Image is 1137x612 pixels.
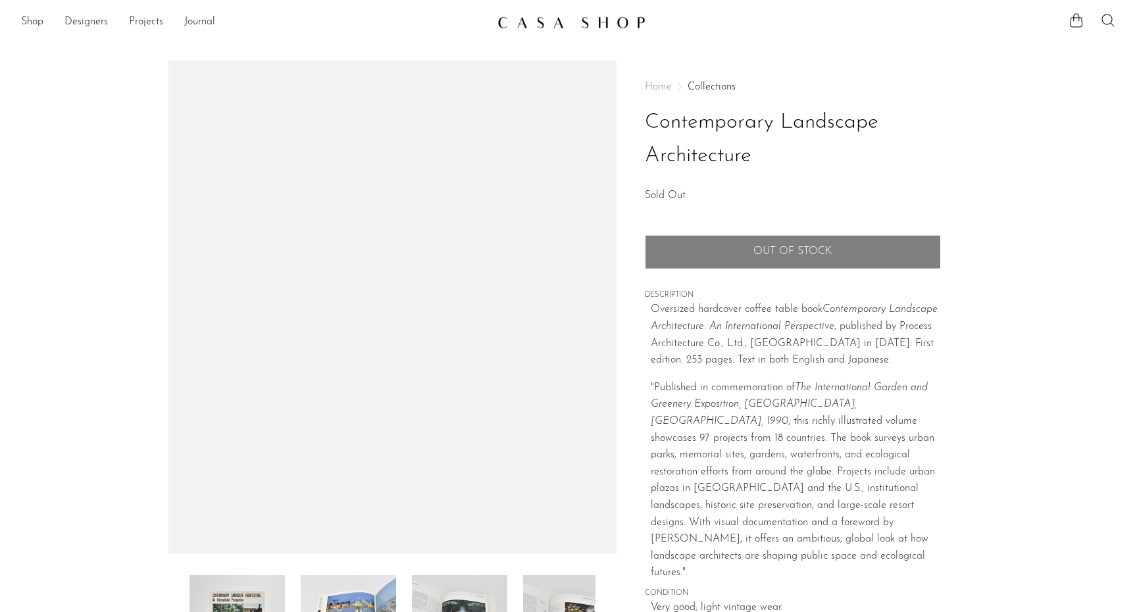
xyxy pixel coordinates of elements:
nav: Desktop navigation [21,11,487,34]
a: Shop [21,14,43,31]
p: Oversized hardcover coffee table book , published by Process Architecture Co., Ltd., [GEOGRAPHIC_... [651,301,941,369]
nav: Breadcrumbs [645,82,941,92]
h1: Contemporary Landscape Architecture [645,106,941,173]
ul: NEW HEADER MENU [21,11,487,34]
span: Sold Out [645,190,686,201]
span: CONDITION [645,588,941,599]
button: Add to cart [645,235,941,269]
a: Designers [64,14,108,31]
a: Projects [129,14,163,31]
em: The International Garden and Greenery Exposition, [GEOGRAPHIC_DATA], [GEOGRAPHIC_DATA], 1990 [651,382,928,426]
a: Journal [184,14,215,31]
span: Out of stock [753,245,832,258]
p: "Published in commemoration of , this richly illustrated volume showcases 97 projects from 18 cou... [651,380,941,582]
span: DESCRIPTION [645,290,941,301]
span: Home [645,82,672,92]
a: Collections [688,82,736,92]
